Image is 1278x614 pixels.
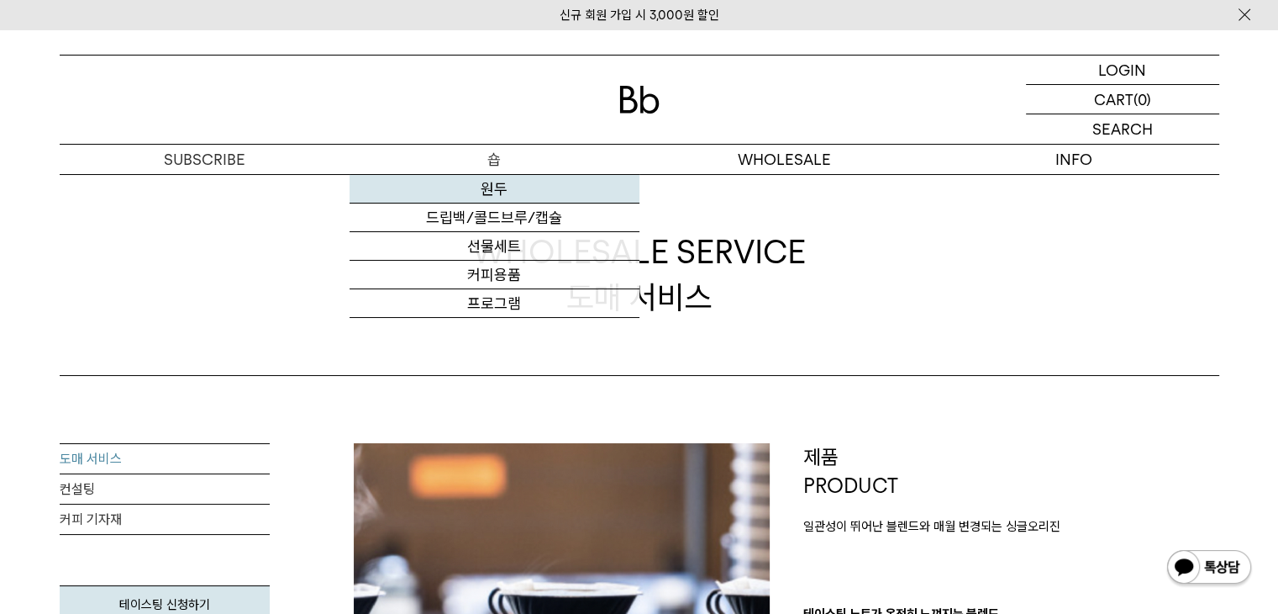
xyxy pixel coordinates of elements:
[1098,56,1146,84] p: LOGIN
[639,145,929,174] p: WHOLESALE
[1094,85,1133,114] p: CART
[1165,548,1253,589] img: 카카오톡 채널 1:1 채팅 버튼
[60,505,270,535] a: 커피 기자재
[472,230,806,274] span: WHOLESALE SERVICE
[803,443,1219,500] p: 제품 PRODUCT
[350,289,639,318] a: 프로그램
[350,175,639,204] a: 원두
[472,230,806,319] div: 도매 서비스
[1026,56,1219,85] a: LOGIN
[60,474,270,505] a: 컨설팅
[1092,114,1153,144] p: SEARCH
[803,516,1219,537] p: 일관성이 뛰어난 블렌드와 매월 변경되는 싱글오리진
[350,145,639,174] a: 숍
[929,145,1219,174] p: INFO
[350,261,639,289] a: 커피용품
[60,444,270,474] a: 도매 서비스
[560,8,719,23] a: 신규 회원 가입 시 3,000원 할인
[1026,85,1219,114] a: CART (0)
[350,232,639,261] a: 선물세트
[619,86,660,114] img: 로고
[60,145,350,174] a: SUBSCRIBE
[1133,85,1151,114] p: (0)
[350,204,639,232] a: 드립백/콜드브루/캡슐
